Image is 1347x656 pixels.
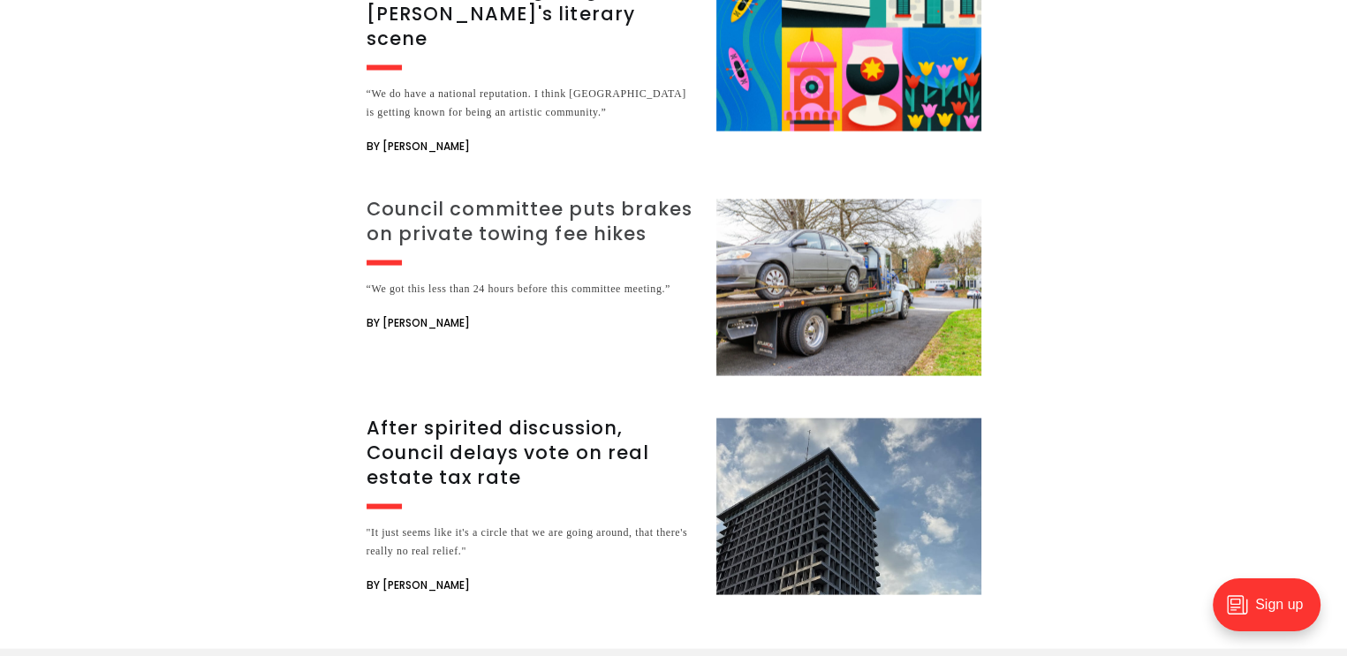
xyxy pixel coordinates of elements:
[367,416,695,490] h3: After spirited discussion, Council delays vote on real estate tax rate
[367,85,695,122] div: “We do have a national reputation. I think [GEOGRAPHIC_DATA] is getting known for being an artist...
[367,136,470,157] span: By [PERSON_NAME]
[367,313,470,334] span: By [PERSON_NAME]
[367,280,695,298] div: “We got this less than 24 hours before this committee meeting.”
[367,200,981,376] a: Council committee puts brakes on private towing fee hikes “We got this less than 24 hours before ...
[1198,569,1347,656] iframe: portal-trigger
[716,418,981,595] img: After spirited discussion, Council delays vote on real estate tax rate
[716,200,981,376] img: Council committee puts brakes on private towing fee hikes
[367,197,695,246] h3: Council committee puts brakes on private towing fee hikes
[367,575,470,596] span: By [PERSON_NAME]
[367,418,981,596] a: After spirited discussion, Council delays vote on real estate tax rate "It just seems like it's a...
[367,524,695,561] div: "It just seems like it's a circle that we are going around, that there's really no real relief."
